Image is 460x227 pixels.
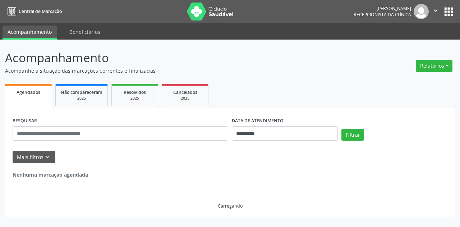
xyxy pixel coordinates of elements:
button:  [429,4,442,19]
img: img [414,4,429,19]
div: Carregando [218,203,243,209]
strong: Nenhuma marcação agendada [13,171,88,178]
div: [PERSON_NAME] [354,5,411,12]
button: Mais filtroskeyboard_arrow_down [13,151,55,163]
p: Acompanhe a situação das marcações correntes e finalizadas [5,67,320,74]
div: 2025 [167,96,203,101]
span: Central de Marcação [19,8,62,14]
a: Central de Marcação [5,5,62,17]
div: 2025 [61,96,102,101]
a: Beneficiários [64,26,105,38]
label: PESQUISAR [13,115,37,127]
button: Filtrar [341,129,364,141]
i: keyboard_arrow_down [43,153,51,161]
a: Acompanhamento [3,26,57,40]
span: Agendados [17,89,40,95]
label: DATA DE ATENDIMENTO [232,115,284,127]
button: apps [442,5,455,18]
span: Recepcionista da clínica [354,12,411,18]
span: Resolvidos [124,89,146,95]
i:  [432,6,440,14]
div: 2025 [117,96,153,101]
p: Acompanhamento [5,49,320,67]
span: Cancelados [173,89,197,95]
button: Relatórios [416,60,452,72]
span: Não compareceram [61,89,102,95]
